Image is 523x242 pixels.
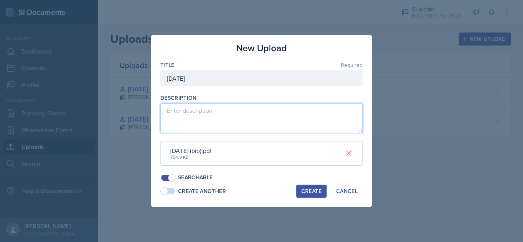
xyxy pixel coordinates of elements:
div: Create [301,188,322,194]
div: Cancel [336,188,358,194]
button: Create [296,185,327,198]
div: 754.9 KB [170,154,212,161]
span: Required [341,62,363,68]
div: Create Another [178,187,226,195]
div: [DATE] (bio).pdf [170,146,212,155]
div: Searchable [178,174,213,182]
h3: New Upload [236,41,287,55]
label: Title [160,61,175,69]
label: Description [160,94,197,102]
input: Enter title [160,70,363,86]
button: Cancel [331,185,363,198]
